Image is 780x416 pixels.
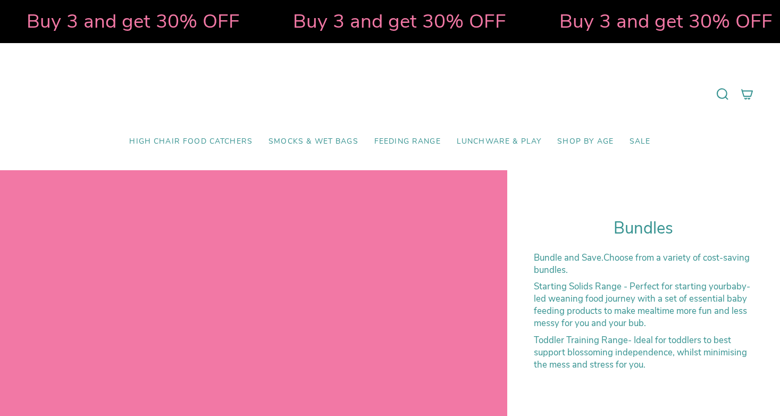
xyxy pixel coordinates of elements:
strong: Bundle and Save. [534,252,603,264]
a: Shop by Age [549,129,622,154]
strong: Toddler Training Range [534,334,628,346]
p: - Ideal for toddlers to best support blossoming independence, whilst minimising the mess and stre... [534,334,753,371]
a: Feeding Range [366,129,449,154]
span: High Chair Food Catchers [129,137,253,146]
strong: Buy 3 and get 30% OFF [26,8,239,35]
a: SALE [622,129,659,154]
span: SALE [630,137,651,146]
a: Smocks & Wet Bags [261,129,366,154]
span: Lunchware & Play [457,137,541,146]
h1: Bundles [534,219,753,238]
strong: Buy 3 and get 30% OFF [559,8,772,35]
p: Choose from a variety of cost-saving bundles. [534,252,753,276]
p: - Perfect for starting your [534,280,753,329]
span: Feeding Range [374,137,441,146]
a: Lunchware & Play [449,129,549,154]
span: baby-led weaning food journey with a set of essential baby feeding products to make mealtime more... [534,280,750,329]
strong: Starting Solids Range [534,280,622,293]
strong: Buy 3 and get 30% OFF [292,8,506,35]
span: Shop by Age [557,137,614,146]
span: Smocks & Wet Bags [269,137,358,146]
a: High Chair Food Catchers [121,129,261,154]
a: Mumma’s Little Helpers [298,59,482,129]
